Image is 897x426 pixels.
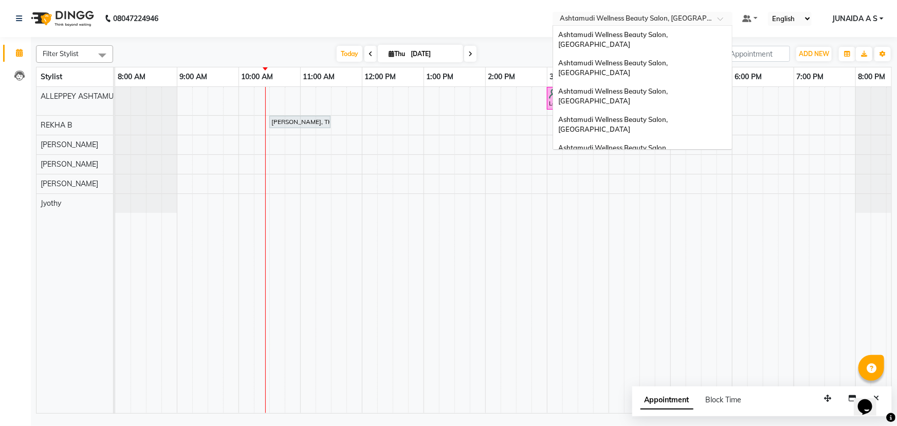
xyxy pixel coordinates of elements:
[547,69,580,84] a: 3:00 PM
[558,87,669,105] span: Ashtamudi Wellness Beauty Salon, [GEOGRAPHIC_DATA]
[558,144,669,162] span: Ashtamudi Wellness Beauty Salon, [GEOGRAPHIC_DATA]
[854,385,887,416] iframe: chat widget
[41,159,98,169] span: [PERSON_NAME]
[408,46,459,62] input: 2025-09-04
[553,25,733,150] ng-dropdown-panel: Options list
[115,69,148,84] a: 8:00 AM
[856,69,888,84] a: 8:00 PM
[832,13,877,24] span: JUNAIDA A S
[337,46,362,62] span: Today
[113,4,158,33] b: 08047224946
[558,59,669,77] span: Ashtamudi Wellness Beauty Salon, [GEOGRAPHIC_DATA]
[548,88,607,108] div: Lekshmi, TK02, 03:00 PM-04:00 PM, Aroma Pedicure
[796,47,832,61] button: ADD NEW
[558,30,669,49] span: Ashtamudi Wellness Beauty Salon, [GEOGRAPHIC_DATA]
[386,50,408,58] span: Thu
[43,49,79,58] span: Filter Stylist
[640,391,693,410] span: Appointment
[706,395,742,404] span: Block Time
[270,117,329,127] div: [PERSON_NAME], TK01, 10:30 AM-11:30 AM, Anti-[MEDICAL_DATA] Treatment With Spa
[558,115,669,134] span: Ashtamudi Wellness Beauty Salon, [GEOGRAPHIC_DATA]
[362,69,399,84] a: 12:00 PM
[700,46,790,62] input: Search Appointment
[733,69,765,84] a: 6:00 PM
[177,69,210,84] a: 9:00 AM
[239,69,276,84] a: 10:00 AM
[301,69,338,84] a: 11:00 AM
[486,69,518,84] a: 2:00 PM
[799,50,829,58] span: ADD NEW
[41,72,62,81] span: Stylist
[794,69,827,84] a: 7:00 PM
[41,179,98,188] span: [PERSON_NAME]
[41,120,72,130] span: REKHA B
[41,92,121,101] span: ALLEPPEY ASHTAMUDI
[41,140,98,149] span: [PERSON_NAME]
[26,4,97,33] img: logo
[424,69,456,84] a: 1:00 PM
[41,199,61,208] span: Jyothy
